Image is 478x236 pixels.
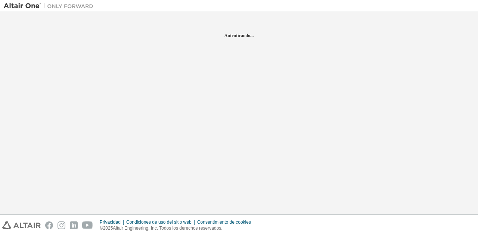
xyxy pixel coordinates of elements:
font: Privacidad [100,220,121,225]
img: facebook.svg [45,221,53,229]
font: Condiciones de uso del sitio web [126,220,192,225]
img: Altair Uno [4,2,97,10]
font: Autenticando... [224,33,254,38]
font: 2025 [103,226,113,231]
img: instagram.svg [58,221,65,229]
img: youtube.svg [82,221,93,229]
font: Altair Engineering, Inc. Todos los derechos reservados. [113,226,222,231]
img: altair_logo.svg [2,221,41,229]
font: Consentimiento de cookies [197,220,251,225]
img: linkedin.svg [70,221,78,229]
font: © [100,226,103,231]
